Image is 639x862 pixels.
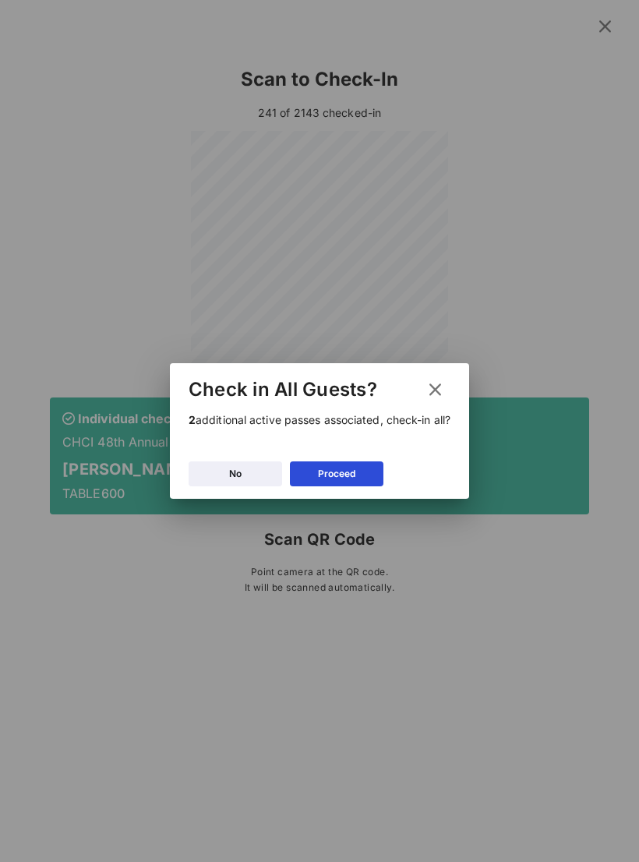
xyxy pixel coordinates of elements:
b: 2 [189,413,196,426]
div: Check in All Guests? [189,378,377,401]
button: No [189,461,282,486]
div: Proceed [318,466,355,482]
button: Proceed [290,461,383,486]
div: No [229,466,242,482]
p: additional active passes associated, check-in all? [189,412,450,429]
